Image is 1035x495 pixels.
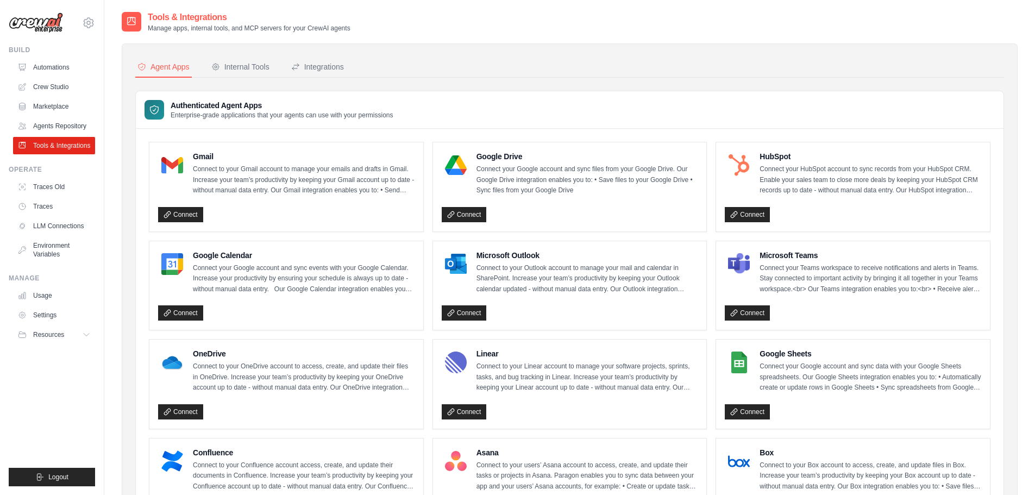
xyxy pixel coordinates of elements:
[193,460,415,492] p: Connect to your Confluence account access, create, and update their documents in Confluence. Incr...
[48,473,68,481] span: Logout
[13,237,95,263] a: Environment Variables
[760,250,981,261] h4: Microsoft Teams
[728,154,750,176] img: HubSpot Logo
[476,250,698,261] h4: Microsoft Outlook
[728,352,750,373] img: Google Sheets Logo
[13,198,95,215] a: Traces
[476,447,698,458] h4: Asana
[158,305,203,321] a: Connect
[171,111,393,120] p: Enterprise-grade applications that your agents can use with your permissions
[476,263,698,295] p: Connect to your Outlook account to manage your mail and calendar in SharePoint. Increase your tea...
[161,154,183,176] img: Gmail Logo
[13,137,95,154] a: Tools & Integrations
[193,250,415,261] h4: Google Calendar
[193,447,415,458] h4: Confluence
[445,154,467,176] img: Google Drive Logo
[760,361,981,393] p: Connect your Google account and sync data with your Google Sheets spreadsheets. Our Google Sheets...
[13,217,95,235] a: LLM Connections
[291,61,344,72] div: Integrations
[9,46,95,54] div: Build
[209,57,272,78] button: Internal Tools
[445,450,467,472] img: Asana Logo
[725,305,770,321] a: Connect
[9,165,95,174] div: Operate
[442,305,487,321] a: Connect
[193,263,415,295] p: Connect your Google account and sync events with your Google Calendar. Increase your productivity...
[158,207,203,222] a: Connect
[13,98,95,115] a: Marketplace
[760,164,981,196] p: Connect your HubSpot account to sync records from your HubSpot CRM. Enable your sales team to clo...
[211,61,269,72] div: Internal Tools
[13,326,95,343] button: Resources
[193,348,415,359] h4: OneDrive
[171,100,393,111] h3: Authenticated Agent Apps
[13,78,95,96] a: Crew Studio
[725,207,770,222] a: Connect
[13,59,95,76] a: Automations
[161,352,183,373] img: OneDrive Logo
[760,460,981,492] p: Connect to your Box account to access, create, and update files in Box. Increase your team’s prod...
[9,468,95,486] button: Logout
[476,460,698,492] p: Connect to your users’ Asana account to access, create, and update their tasks or projects in Asa...
[445,253,467,275] img: Microsoft Outlook Logo
[148,24,350,33] p: Manage apps, internal tools, and MCP servers for your CrewAI agents
[33,330,64,339] span: Resources
[445,352,467,373] img: Linear Logo
[476,361,698,393] p: Connect to your Linear account to manage your software projects, sprints, tasks, and bug tracking...
[728,450,750,472] img: Box Logo
[760,151,981,162] h4: HubSpot
[161,450,183,472] img: Confluence Logo
[193,361,415,393] p: Connect to your OneDrive account to access, create, and update their files in OneDrive. Increase ...
[161,253,183,275] img: Google Calendar Logo
[476,164,698,196] p: Connect your Google account and sync files from your Google Drive. Our Google Drive integration e...
[9,12,63,33] img: Logo
[13,306,95,324] a: Settings
[476,151,698,162] h4: Google Drive
[13,178,95,196] a: Traces Old
[442,207,487,222] a: Connect
[137,61,190,72] div: Agent Apps
[289,57,346,78] button: Integrations
[476,348,698,359] h4: Linear
[725,404,770,419] a: Connect
[9,274,95,283] div: Manage
[158,404,203,419] a: Connect
[760,263,981,295] p: Connect your Teams workspace to receive notifications and alerts in Teams. Stay connected to impo...
[13,287,95,304] a: Usage
[13,117,95,135] a: Agents Repository
[728,253,750,275] img: Microsoft Teams Logo
[135,57,192,78] button: Agent Apps
[148,11,350,24] h2: Tools & Integrations
[760,447,981,458] h4: Box
[760,348,981,359] h4: Google Sheets
[193,151,415,162] h4: Gmail
[442,404,487,419] a: Connect
[193,164,415,196] p: Connect to your Gmail account to manage your emails and drafts in Gmail. Increase your team’s pro...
